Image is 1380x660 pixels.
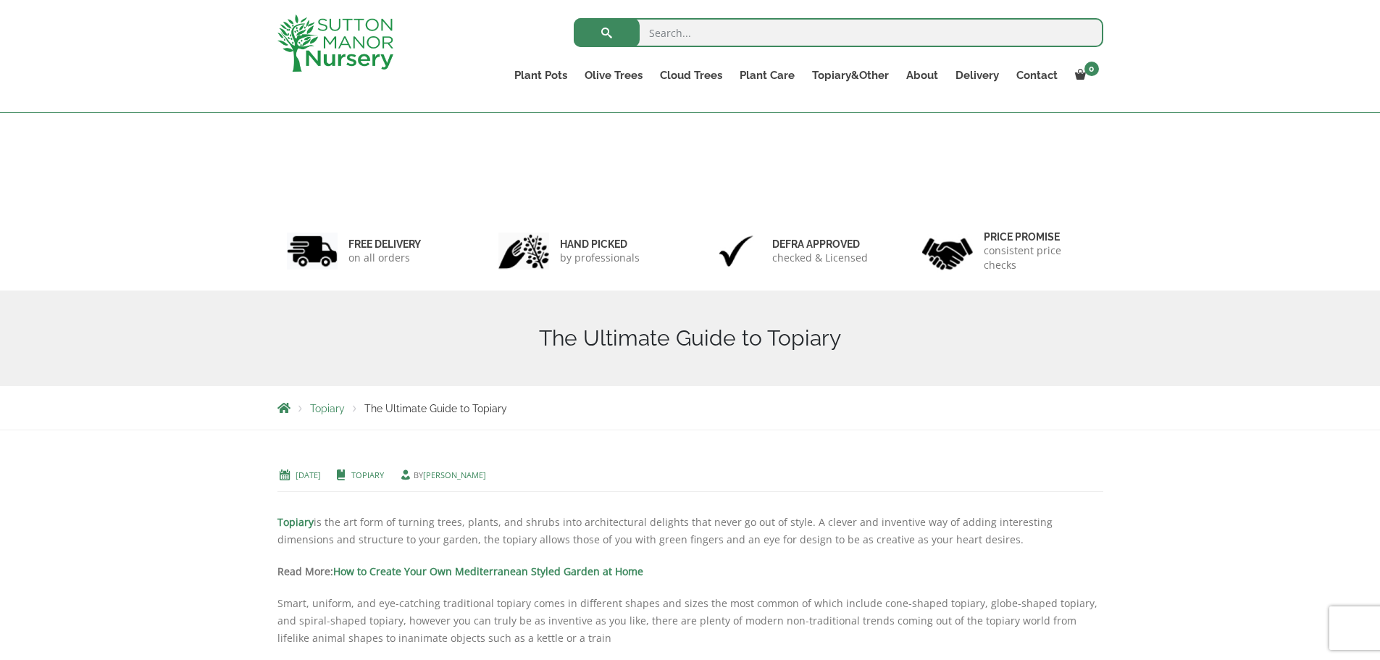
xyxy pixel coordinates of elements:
a: Olive Trees [576,65,651,85]
h1: The Ultimate Guide to Topiary [277,325,1103,351]
h6: Price promise [984,230,1094,243]
img: 4.jpg [922,229,973,273]
p: checked & Licensed [772,251,868,265]
p: consistent price checks [984,243,1094,272]
a: 0 [1066,65,1103,85]
a: Plant Care [731,65,803,85]
a: Delivery [947,65,1008,85]
h6: hand picked [560,238,640,251]
a: How to Create Your Own Mediterranean Styled Garden at Home [333,564,643,578]
img: logo [277,14,393,72]
span: The Ultimate Guide to Topiary [364,403,507,414]
a: Contact [1008,65,1066,85]
strong: Read More: [277,564,643,578]
p: by professionals [560,251,640,265]
a: Cloud Trees [651,65,731,85]
a: Topiary [310,403,345,414]
p: Smart, uniform, and eye-catching traditional topiary comes in different shapes and sizes the most... [277,595,1103,647]
img: 2.jpg [498,233,549,270]
p: is the art form of turning trees, plants, and shrubs into architectural delights that never go ou... [277,460,1103,548]
h6: FREE DELIVERY [348,238,421,251]
a: [PERSON_NAME] [423,469,486,480]
a: Plant Pots [506,65,576,85]
span: by [398,469,486,480]
a: [DATE] [296,469,321,480]
p: on all orders [348,251,421,265]
a: Topiary [351,469,384,480]
a: Topiary&Other [803,65,898,85]
span: 0 [1084,62,1099,76]
h6: Defra approved [772,238,868,251]
a: Topiary [277,515,314,529]
nav: Breadcrumbs [277,402,1103,414]
input: Search... [574,18,1103,47]
img: 1.jpg [287,233,338,270]
a: About [898,65,947,85]
img: 3.jpg [711,233,761,270]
